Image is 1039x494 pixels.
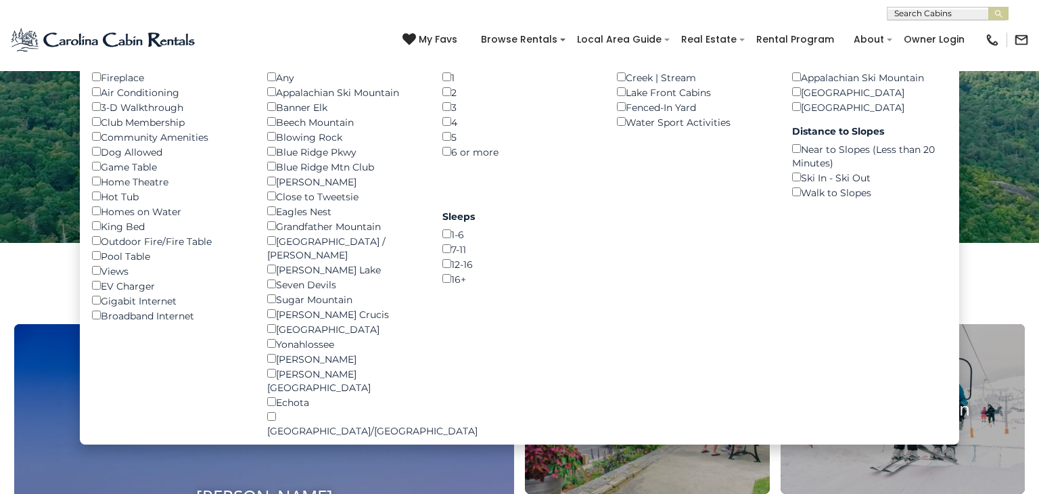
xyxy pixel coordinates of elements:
[792,85,947,99] div: [GEOGRAPHIC_DATA]
[442,256,597,271] div: 12-16
[267,219,422,233] div: Grandfather Mountain
[92,263,247,278] div: Views
[617,114,772,129] div: Water Sport Activities
[92,278,247,293] div: EV Charger
[442,210,597,223] label: Sleeps
[442,227,597,242] div: 1-6
[442,242,597,256] div: 7-11
[267,114,422,129] div: Beech Mountain
[442,271,597,286] div: 16+
[674,29,743,50] a: Real Estate
[267,85,422,99] div: Appalachian Ski Mountain
[267,366,422,395] div: [PERSON_NAME][GEOGRAPHIC_DATA]
[442,70,597,85] div: 1
[897,29,971,50] a: Owner Login
[267,336,422,351] div: Yonahlossee
[267,233,422,262] div: [GEOGRAPHIC_DATA] / [PERSON_NAME]
[267,129,422,144] div: Blowing Rock
[474,29,564,50] a: Browse Rentals
[419,32,457,47] span: My Favs
[442,85,597,99] div: 2
[267,174,422,189] div: [PERSON_NAME]
[402,32,461,47] a: My Favs
[92,189,247,204] div: Hot Tub
[267,99,422,114] div: Banner Elk
[749,29,841,50] a: Rental Program
[267,204,422,219] div: Eagles Nest
[92,99,247,114] div: 3-D Walkthrough
[92,293,247,308] div: Gigabit Internet
[267,189,422,204] div: Close to Tweetsie
[92,204,247,219] div: Homes on Water
[570,29,668,50] a: Local Area Guide
[442,129,597,144] div: 5
[92,174,247,189] div: Home Theatre
[267,409,422,438] div: [GEOGRAPHIC_DATA]/[GEOGRAPHIC_DATA]
[267,262,422,277] div: [PERSON_NAME] Lake
[792,70,947,85] div: Appalachian Ski Mountain
[267,70,422,85] div: Any
[792,170,947,185] div: Ski In - Ski Out
[617,99,772,114] div: Fenced-In Yard
[92,219,247,233] div: King Bed
[92,248,247,263] div: Pool Table
[617,70,772,85] div: Creek | Stream
[267,144,422,159] div: Blue Ridge Pkwy
[92,308,247,323] div: Broadband Internet
[92,70,247,85] div: Fireplace
[442,144,597,159] div: 6 or more
[92,129,247,144] div: Community Amenities
[92,114,247,129] div: Club Membership
[92,233,247,248] div: Outdoor Fire/Fire Table
[267,321,422,336] div: [GEOGRAPHIC_DATA]
[792,185,947,200] div: Walk to Slopes
[267,159,422,174] div: Blue Ridge Mtn Club
[267,351,422,366] div: [PERSON_NAME]
[267,395,422,409] div: Echota
[792,125,947,138] label: Distance to Slopes
[267,307,422,321] div: [PERSON_NAME] Crucis
[12,277,1027,324] h3: Select Your Destination
[1014,32,1029,47] img: mail-regular-black.png
[792,99,947,114] div: [GEOGRAPHIC_DATA]
[92,159,247,174] div: Game Table
[617,85,772,99] div: Lake Front Cabins
[792,141,947,170] div: Near to Slopes (Less than 20 Minutes)
[442,114,597,129] div: 4
[92,144,247,159] div: Dog Allowed
[267,277,422,292] div: Seven Devils
[985,32,1000,47] img: phone-regular-black.png
[267,292,422,307] div: Sugar Mountain
[847,29,891,50] a: About
[92,85,247,99] div: Air Conditioning
[10,26,198,53] img: Blue-2.png
[442,99,597,114] div: 3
